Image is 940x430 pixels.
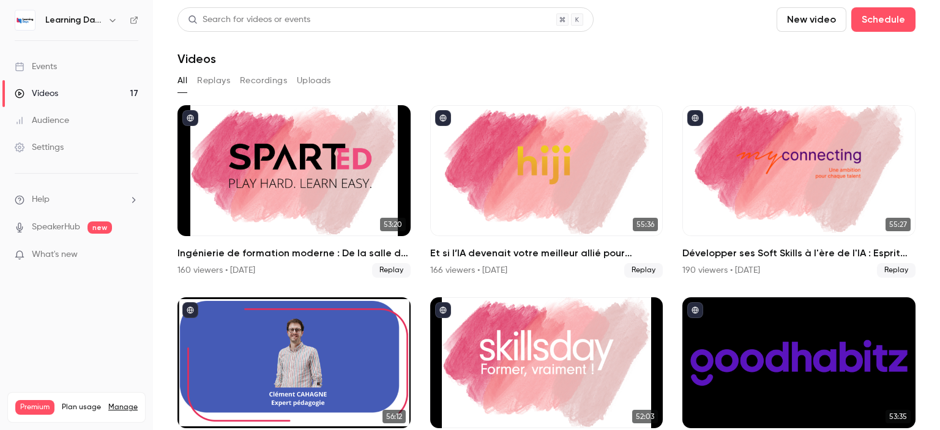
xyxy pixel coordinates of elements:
h2: Ingénierie de formation moderne : De la salle de classe au flux de travail, concevoir pour l’usag... [177,246,411,261]
button: published [182,110,198,126]
h2: Développer ses Soft Skills à l'ère de l'IA : Esprit critique & IA [682,246,916,261]
button: Schedule [851,7,916,32]
li: Ingénierie de formation moderne : De la salle de classe au flux de travail, concevoir pour l’usag... [177,105,411,278]
a: 53:20Ingénierie de formation moderne : De la salle de classe au flux de travail, concevoir pour l... [177,105,411,278]
button: published [182,302,198,318]
div: 190 viewers • [DATE] [682,264,760,276]
a: 55:36Et si l’IA devenait votre meilleur allié pour prouver enfin l’impact de vos formations ?166 ... [430,105,663,278]
span: Replay [624,263,663,278]
span: Plan usage [62,402,101,412]
span: What's new [32,248,78,261]
h6: Learning Days [45,14,103,26]
span: 53:20 [380,218,406,231]
img: logo_orange.svg [20,20,29,29]
span: Replay [877,263,916,278]
button: published [435,302,451,318]
div: Search for videos or events [188,13,310,26]
span: 53:35 [886,410,911,423]
div: v 4.0.25 [34,20,60,29]
button: published [687,110,703,126]
a: 55:27Développer ses Soft Skills à l'ère de l'IA : Esprit critique & IA190 viewers • [DATE]Replay [682,105,916,278]
div: Domaine: [DOMAIN_NAME] [32,32,138,42]
h1: Videos [177,51,216,66]
span: 56:12 [382,410,406,423]
span: 52:03 [632,410,658,423]
span: 55:27 [886,218,911,231]
span: 55:36 [633,218,658,231]
div: Domaine [63,72,94,80]
button: Recordings [240,71,287,91]
button: Replays [197,71,230,91]
img: Learning Days [15,10,35,30]
span: Replay [372,263,411,278]
button: published [435,110,451,126]
span: new [88,221,112,234]
li: help-dropdown-opener [15,193,138,206]
li: Développer ses Soft Skills à l'ère de l'IA : Esprit critique & IA [682,105,916,278]
button: Uploads [297,71,331,91]
section: Videos [177,7,916,423]
img: tab_domain_overview_orange.svg [50,71,59,81]
div: Mots-clés [152,72,187,80]
div: Audience [15,114,69,127]
li: Et si l’IA devenait votre meilleur allié pour prouver enfin l’impact de vos formations ? [430,105,663,278]
div: 166 viewers • [DATE] [430,264,507,276]
button: All [177,71,187,91]
a: SpeakerHub [32,221,80,234]
div: Settings [15,141,64,154]
div: Events [15,61,57,73]
span: Premium [15,400,54,415]
h2: Et si l’IA devenait votre meilleur allié pour prouver enfin l’impact de vos formations ? [430,246,663,261]
button: published [687,302,703,318]
button: New video [777,7,846,32]
img: tab_keywords_by_traffic_grey.svg [139,71,149,81]
span: Help [32,193,50,206]
div: Videos [15,87,58,100]
img: website_grey.svg [20,32,29,42]
a: Manage [108,402,138,412]
div: 160 viewers • [DATE] [177,264,255,276]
